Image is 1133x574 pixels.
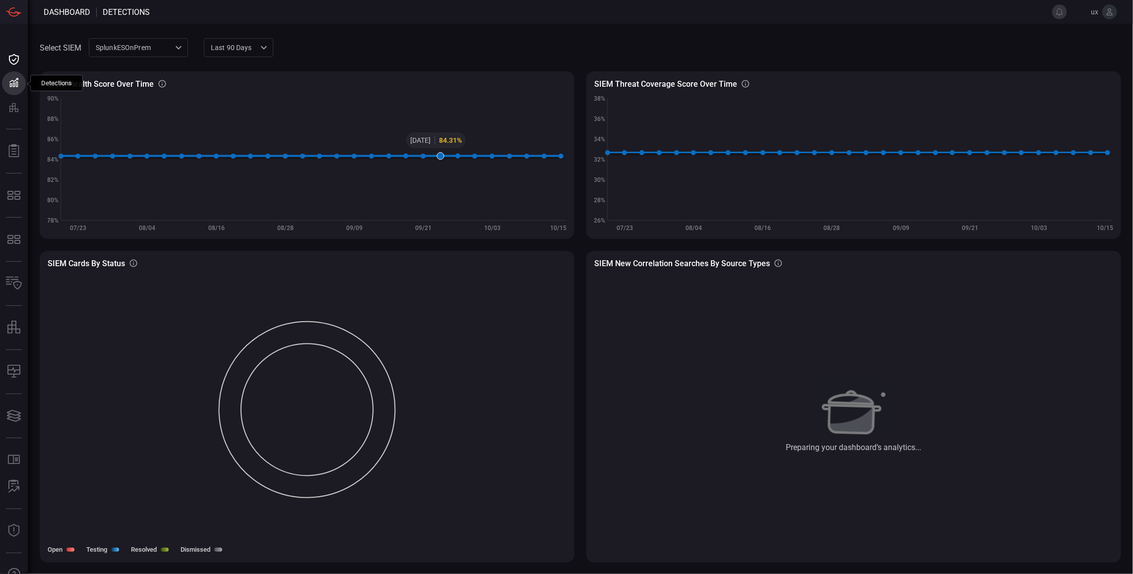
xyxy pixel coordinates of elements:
[181,546,210,553] label: Dismissed
[2,404,26,428] button: Cards
[2,316,26,340] button: assets
[48,546,63,553] label: Open
[1097,225,1114,231] text: 10/15
[594,197,605,204] text: 28%
[48,259,125,268] h3: SIEM Cards By Status
[44,7,90,17] span: Dashboard
[86,546,107,553] label: Testing
[2,448,26,472] button: Rule Catalog
[594,259,770,268] h3: SIEM New correlation searches by source types
[103,7,150,17] span: Detections
[2,48,26,71] button: Dashboard
[893,225,909,231] text: 09/09
[2,183,26,207] button: MITRE - Exposures
[594,156,605,163] text: 32%
[47,115,59,122] text: 88%
[47,95,59,102] text: 90%
[47,176,59,183] text: 82%
[1031,225,1047,231] text: 10/03
[2,71,26,95] button: Detections
[594,217,605,224] text: 26%
[277,225,294,231] text: 08/28
[824,225,840,231] text: 08/28
[47,136,59,143] text: 86%
[617,225,633,231] text: 07/23
[211,43,257,53] p: Last 90 days
[484,225,501,231] text: 10/03
[755,225,771,231] text: 08/16
[2,272,26,295] button: Inventory
[2,95,26,119] button: Preventions
[551,225,567,231] text: 10/15
[2,360,26,384] button: Compliance Monitoring
[47,197,59,204] text: 80%
[594,95,605,102] text: 38%
[594,115,605,122] text: 36%
[2,228,26,251] button: MITRE - Detection Posture
[40,43,81,53] label: Select SIEM
[47,217,59,224] text: 78%
[208,225,225,231] text: 08/16
[96,43,172,53] p: SplunkESOnPrem
[594,79,737,89] h3: SIEM Threat coverage score over time
[1071,8,1098,16] span: ux
[786,443,922,452] div: Preparing your dashboard’s analytics...
[594,176,605,183] text: 30%
[820,378,887,435] img: Preparing your dashboard’s analytics...
[2,475,26,499] button: ALERT ANALYSIS
[48,79,154,89] h3: SIEM Health Score Over Time
[346,225,363,231] text: 09/09
[686,225,702,231] text: 08/04
[47,156,59,163] text: 84%
[2,519,26,543] button: Threat Intelligence
[2,139,26,163] button: Reports
[139,225,155,231] text: 08/04
[131,546,157,553] label: Resolved
[70,225,86,231] text: 07/23
[962,225,978,231] text: 09/21
[415,225,432,231] text: 09/21
[594,136,605,143] text: 34%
